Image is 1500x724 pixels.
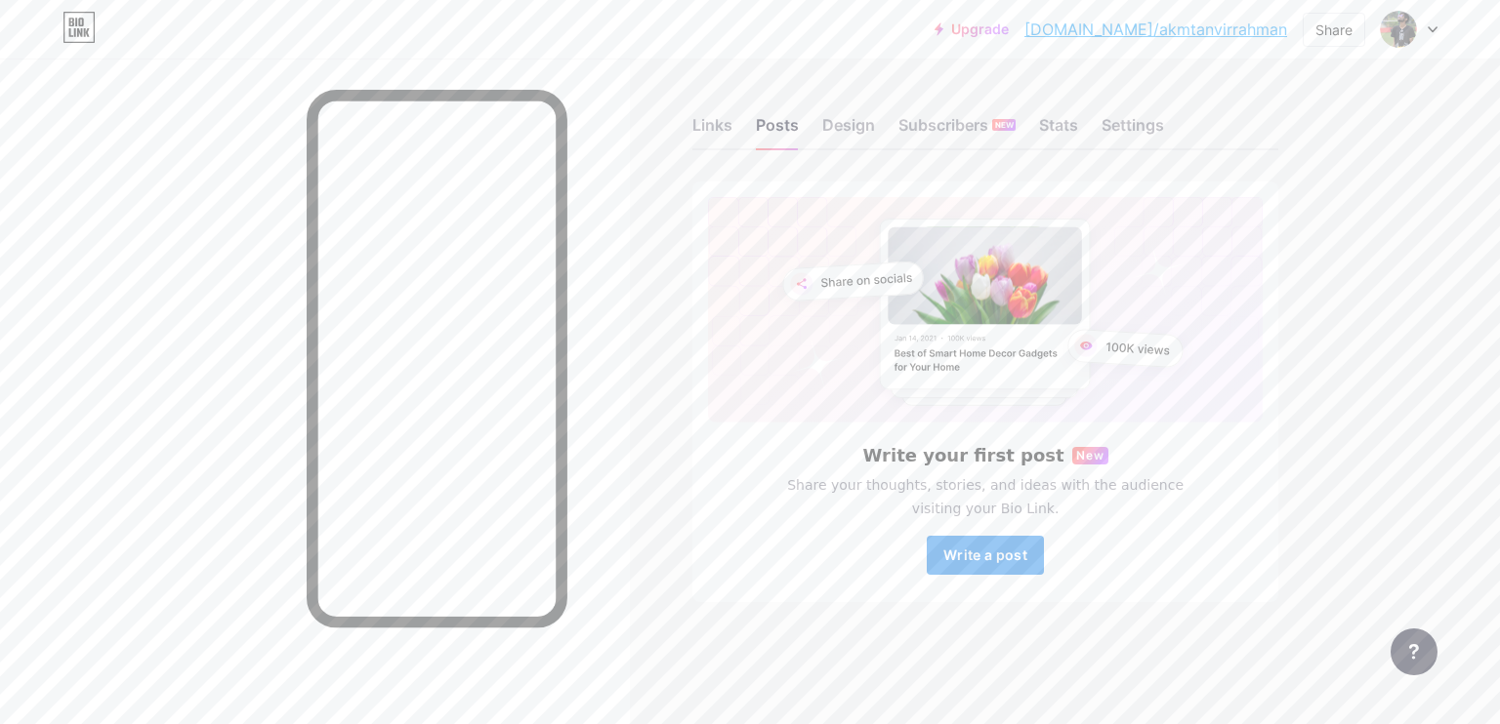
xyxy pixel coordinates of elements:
div: Share [1315,20,1353,40]
h6: Write your first post [863,446,1064,465]
button: Write a post [927,536,1044,575]
img: akmtanvirrahman [1380,11,1417,48]
span: NEW [995,119,1014,131]
span: Write a post [943,546,1027,563]
a: Upgrade [935,21,1009,37]
div: Subscribers [898,113,1016,148]
span: New [1076,447,1104,464]
div: Settings [1102,113,1164,148]
div: Stats [1039,113,1078,148]
div: Links [692,113,732,148]
div: Design [822,113,875,148]
a: [DOMAIN_NAME]/akmtanvirrahman [1024,18,1287,41]
div: Posts [756,113,799,148]
span: Share your thoughts, stories, and ideas with the audience visiting your Bio Link. [764,473,1207,520]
